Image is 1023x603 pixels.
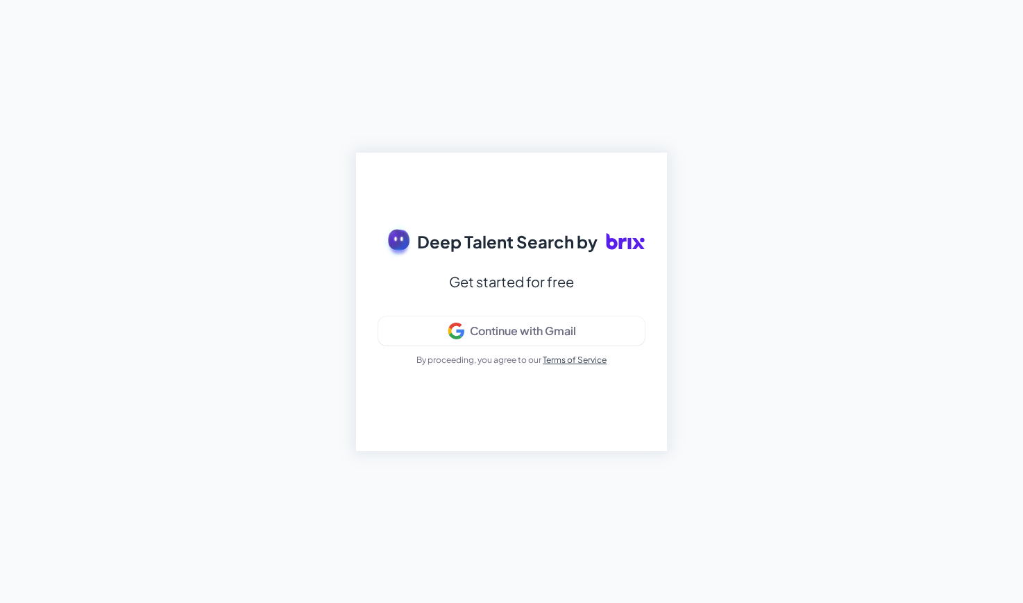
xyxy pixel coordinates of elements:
button: Continue with Gmail [378,316,645,346]
div: Continue with Gmail [470,324,576,338]
div: Get started for free [449,269,574,294]
span: Deep Talent Search by [417,229,598,254]
p: By proceeding, you agree to our [416,354,607,366]
a: Terms of Service [543,355,607,365]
